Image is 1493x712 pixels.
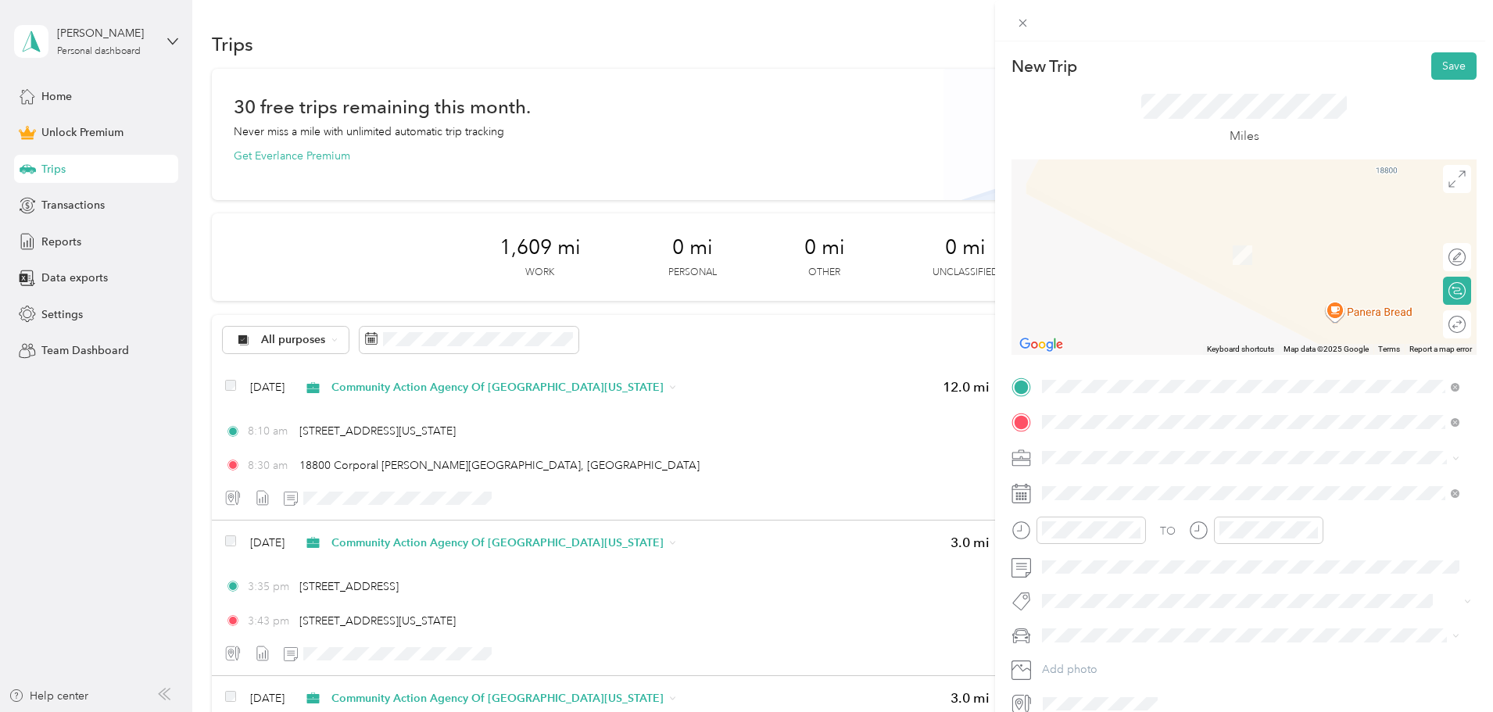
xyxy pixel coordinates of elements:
[1378,345,1400,353] a: Terms (opens in new tab)
[1230,127,1259,146] p: Miles
[1015,335,1067,355] img: Google
[1015,335,1067,355] a: Open this area in Google Maps (opens a new window)
[1409,345,1472,353] a: Report a map error
[1284,345,1369,353] span: Map data ©2025 Google
[1207,344,1274,355] button: Keyboard shortcuts
[1037,659,1477,681] button: Add photo
[1431,52,1477,80] button: Save
[1405,624,1493,712] iframe: Everlance-gr Chat Button Frame
[1011,55,1077,77] p: New Trip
